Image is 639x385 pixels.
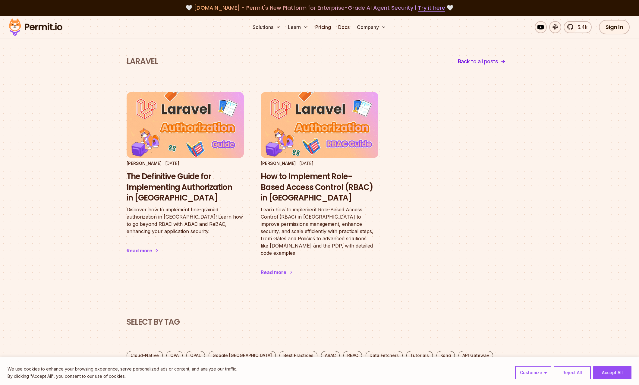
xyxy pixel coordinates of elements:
time: [DATE] [165,161,179,166]
button: Reject All [554,366,591,379]
a: Tutorials [406,351,433,360]
button: Accept All [593,366,631,379]
span: [DOMAIN_NAME] - Permit's New Platform for Enterprise-Grade AI Agent Security | [194,4,445,11]
img: The Definitive Guide for Implementing Authorization in Laravel [127,92,244,158]
a: Cloud-Native [127,351,163,360]
a: Data Fetchers [366,351,403,360]
a: RBAC [343,351,362,360]
a: Docs [336,21,352,33]
a: OPAL [186,351,205,360]
a: Google [GEOGRAPHIC_DATA] [209,351,276,360]
h1: Laravel [127,56,158,67]
button: Company [354,21,389,33]
h2: Select by Tag [127,317,512,328]
a: Try it here [418,4,445,12]
a: How to Implement Role-Based Access Control (RBAC) in Laravel[PERSON_NAME][DATE]How to Implement R... [261,92,378,288]
button: Solutions [250,21,283,33]
p: By clicking "Accept All", you consent to our use of cookies. [8,373,237,380]
img: How to Implement Role-Based Access Control (RBAC) in Laravel [261,92,378,158]
img: Permit logo [6,17,65,37]
button: Learn [285,21,310,33]
a: The Definitive Guide for Implementing Authorization in Laravel[PERSON_NAME][DATE]The Definitive G... [127,92,244,266]
a: Sign In [599,20,630,34]
p: We use cookies to enhance your browsing experience, serve personalized ads or content, and analyz... [8,365,237,373]
div: 🤍 🤍 [14,4,625,12]
a: API Gateway [458,351,493,360]
h3: How to Implement Role-Based Access Control (RBAC) in [GEOGRAPHIC_DATA] [261,171,378,204]
button: Customize [515,366,551,379]
a: OPA [166,351,183,360]
span: 5.4k [574,24,587,31]
div: Read more [261,269,286,276]
p: [PERSON_NAME] [127,160,162,166]
h3: The Definitive Guide for Implementing Authorization in [GEOGRAPHIC_DATA] [127,171,244,204]
a: Kong [436,351,455,360]
a: ABAC [321,351,340,360]
a: Pricing [313,21,333,33]
p: [PERSON_NAME] [261,160,296,166]
a: Best Practices [279,351,317,360]
div: Read more [127,247,152,254]
span: Back to all posts [458,57,498,66]
a: 5.4k [564,21,592,33]
p: Learn how to implement Role-Based Access Control (RBAC) in [GEOGRAPHIC_DATA] to improve permissio... [261,206,378,257]
a: Back to all posts [451,54,513,69]
p: Discover how to implement fine-grained authorization in [GEOGRAPHIC_DATA]! Learn how to go beyond... [127,206,244,235]
time: [DATE] [299,161,313,166]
